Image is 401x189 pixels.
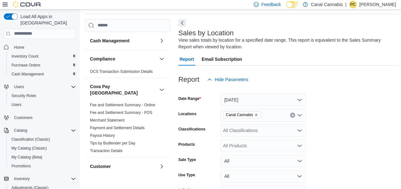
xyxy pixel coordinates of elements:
span: Catalog [11,127,76,134]
a: My Catalog (Classic) [9,144,49,152]
span: Purchase Orders [9,61,76,69]
label: Date Range [178,96,201,101]
a: Promotions [9,162,33,170]
span: Hide Parameters [215,76,248,83]
button: Cash Management [90,38,157,44]
h3: Compliance [90,56,115,62]
span: Feedback [261,1,281,8]
span: Classification (Classic) [9,136,76,143]
button: Users [11,83,26,91]
button: Promotions [6,162,78,171]
span: Purchase Orders [11,63,41,68]
span: Promotions [11,164,31,169]
p: | [345,1,346,8]
a: My Catalog (Beta) [9,153,45,161]
button: Cash Management [158,37,166,45]
button: My Catalog (Classic) [6,144,78,153]
input: Dark Mode [286,1,300,8]
button: Users [1,82,78,91]
span: My Catalog (Classic) [11,146,47,151]
a: Inventory Count [9,52,41,60]
a: Fee and Settlement Summary - Online [90,103,155,107]
button: Next [178,19,186,27]
button: Clear input [290,113,295,118]
span: Customers [11,114,76,122]
div: View sales totals by location for a specified date range. This report is equivalent to the Sales ... [178,37,395,50]
span: Users [11,83,76,91]
a: Home [11,44,27,51]
button: Customers [1,113,78,122]
span: Inventory Count [9,52,76,60]
button: Cova Pay [GEOGRAPHIC_DATA] [158,86,166,94]
button: All [220,155,306,167]
span: Cash Management [11,72,44,77]
label: Use Type [178,172,195,178]
span: Classification (Classic) [11,137,50,142]
a: Users [9,101,24,108]
button: My Catalog (Beta) [6,153,78,162]
span: My Catalog (Classic) [9,144,76,152]
a: Fee and Settlement Summary - POS [90,110,152,115]
button: Open list of options [297,143,302,148]
h3: Customer [90,163,111,170]
label: Classifications [178,127,205,132]
span: My Catalog (Beta) [11,155,42,160]
span: Inventory Count [11,54,39,59]
span: Users [14,84,24,89]
span: OCS Transaction Submission Details [90,69,153,74]
button: All [220,170,306,183]
span: Customers [14,115,33,120]
button: Hide Parameters [204,73,251,86]
h3: Cash Management [90,38,130,44]
h3: Sales by Location [178,29,234,37]
label: Locations [178,111,197,116]
div: Cova Pay [GEOGRAPHIC_DATA] [85,101,171,157]
a: Payout History [90,133,115,138]
a: Payment and Settlement Details [90,126,145,130]
label: Sale Type [178,157,196,162]
span: Canal Cannabis [223,111,261,118]
label: Products [178,142,195,147]
span: Users [9,101,76,108]
button: Catalog [11,127,30,134]
span: Fee and Settlement Summary - POS [90,110,152,115]
h3: Report [178,76,199,83]
span: Catalog [14,128,27,133]
span: Home [11,43,76,51]
a: Security Roles [9,92,39,100]
button: [DATE] [220,94,306,106]
a: Transaction Details [90,149,123,153]
span: Security Roles [9,92,76,100]
button: Users [6,100,78,109]
button: Remove Canal Cannabis from selection in this group [254,113,258,117]
span: PC [350,1,356,8]
a: Merchant Statement [90,118,124,122]
button: Security Roles [6,91,78,100]
button: Compliance [90,56,157,62]
button: Inventory Count [6,52,78,61]
span: Load All Apps in [GEOGRAPHIC_DATA] [18,13,76,26]
button: Cova Pay [GEOGRAPHIC_DATA] [90,83,157,96]
span: Payout History [90,133,115,138]
a: Purchase Orders [9,61,43,69]
span: Inventory [14,176,30,181]
span: Report [180,53,194,66]
span: Cash Management [9,70,76,78]
button: Open list of options [297,128,302,133]
a: Customers [11,114,35,122]
a: Cash Management [9,70,46,78]
button: Compliance [158,55,166,63]
span: Home [14,45,24,50]
span: Transaction Details [90,148,123,153]
span: Tips by Budtender per Day [90,141,135,146]
span: Inventory [11,175,76,183]
p: Canal Cannabis [311,1,343,8]
div: Patrick Ciantar [349,1,357,8]
img: Cova [13,1,41,8]
button: Customer [158,163,166,170]
button: Catalog [1,126,78,135]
